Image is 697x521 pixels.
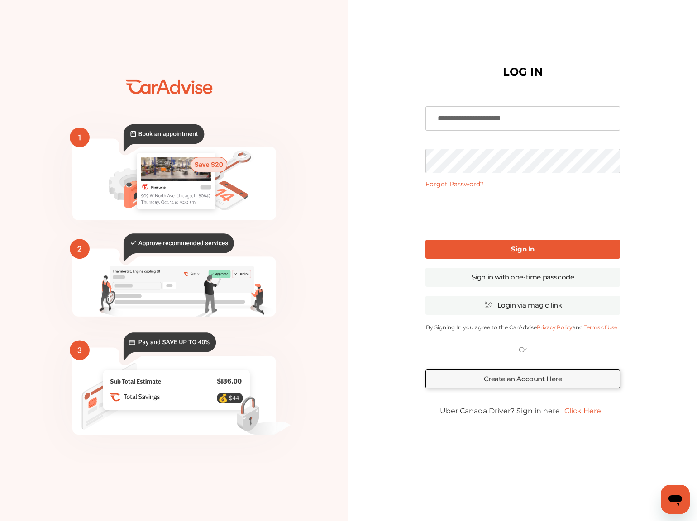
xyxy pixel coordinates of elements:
a: Privacy Policy [537,324,573,331]
p: Or [519,345,527,355]
a: Sign In [425,240,620,259]
a: Forgot Password? [425,180,484,188]
a: Create an Account Here [425,369,620,388]
span: Uber Canada Driver? Sign in here [440,407,560,415]
h1: LOG IN [503,67,543,76]
text: 💰 [218,393,228,403]
img: magic_icon.32c66aac.svg [484,301,493,309]
a: Click Here [560,402,606,420]
a: Terms of Use [583,324,618,331]
iframe: reCAPTCHA [454,195,592,231]
p: By Signing In you agree to the CarAdvise and . [425,324,620,331]
a: Login via magic link [425,296,620,315]
a: Sign in with one-time passcode [425,268,620,287]
b: Sign In [511,245,535,253]
iframe: Button to launch messaging window [661,485,690,514]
